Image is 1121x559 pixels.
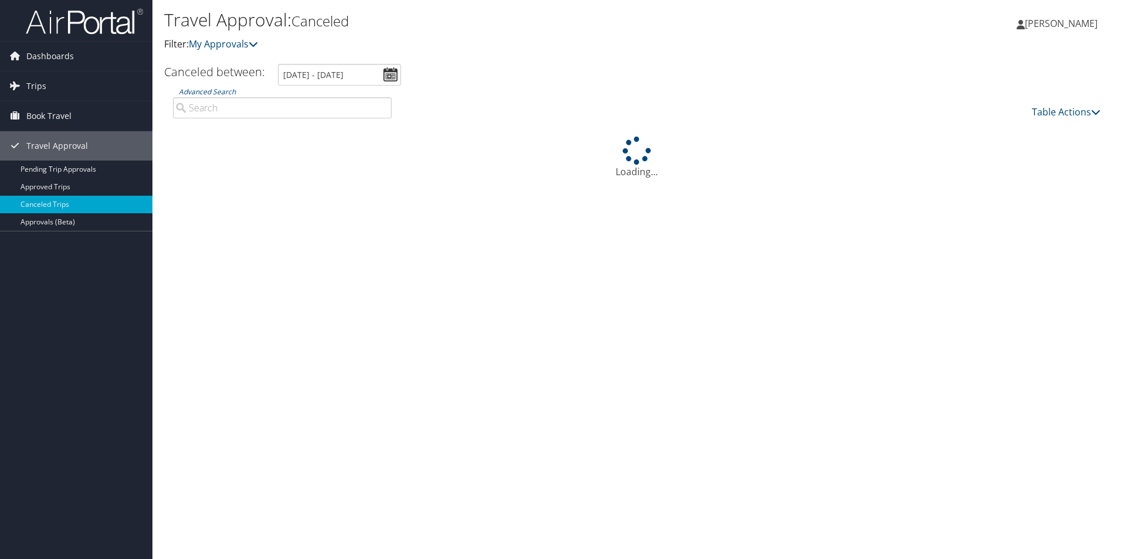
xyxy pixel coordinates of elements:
[164,64,265,80] h3: Canceled between:
[164,137,1109,179] div: Loading...
[1032,105,1100,118] a: Table Actions
[179,87,236,97] a: Advanced Search
[164,37,794,52] p: Filter:
[26,101,72,131] span: Book Travel
[26,8,143,35] img: airportal-logo.png
[26,131,88,161] span: Travel Approval
[278,64,401,86] input: [DATE] - [DATE]
[164,8,794,32] h1: Travel Approval:
[26,71,46,101] span: Trips
[1025,17,1098,30] span: [PERSON_NAME]
[1017,6,1109,41] a: [PERSON_NAME]
[291,11,349,30] small: Canceled
[26,42,74,71] span: Dashboards
[189,38,258,50] a: My Approvals
[173,97,392,118] input: Advanced Search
